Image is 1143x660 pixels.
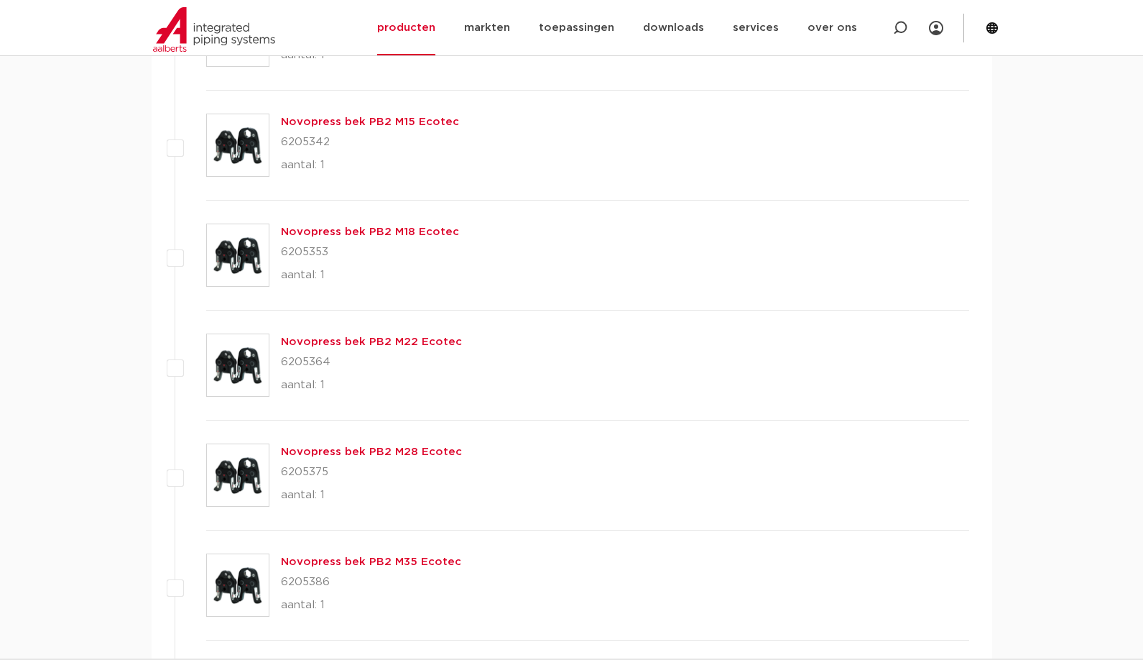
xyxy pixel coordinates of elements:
[281,556,461,567] a: Novopress bek PB2 M35 Ecotec
[281,264,459,287] p: aantal: 1
[281,154,459,177] p: aantal: 1
[281,374,462,397] p: aantal: 1
[281,351,462,374] p: 6205364
[281,446,462,457] a: Novopress bek PB2 M28 Ecotec
[281,116,459,127] a: Novopress bek PB2 M15 Ecotec
[281,594,461,617] p: aantal: 1
[281,131,459,154] p: 6205342
[281,461,462,484] p: 6205375
[207,224,269,286] img: Thumbnail for Novopress bek PB2 M18 Ecotec
[281,241,459,264] p: 6205353
[281,571,461,594] p: 6205386
[281,336,462,347] a: Novopress bek PB2 M22 Ecotec
[207,334,269,396] img: Thumbnail for Novopress bek PB2 M22 Ecotec
[281,226,459,237] a: Novopress bek PB2 M18 Ecotec
[207,554,269,616] img: Thumbnail for Novopress bek PB2 M35 Ecotec
[207,114,269,176] img: Thumbnail for Novopress bek PB2 M15 Ecotec
[207,444,269,506] img: Thumbnail for Novopress bek PB2 M28 Ecotec
[281,484,462,507] p: aantal: 1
